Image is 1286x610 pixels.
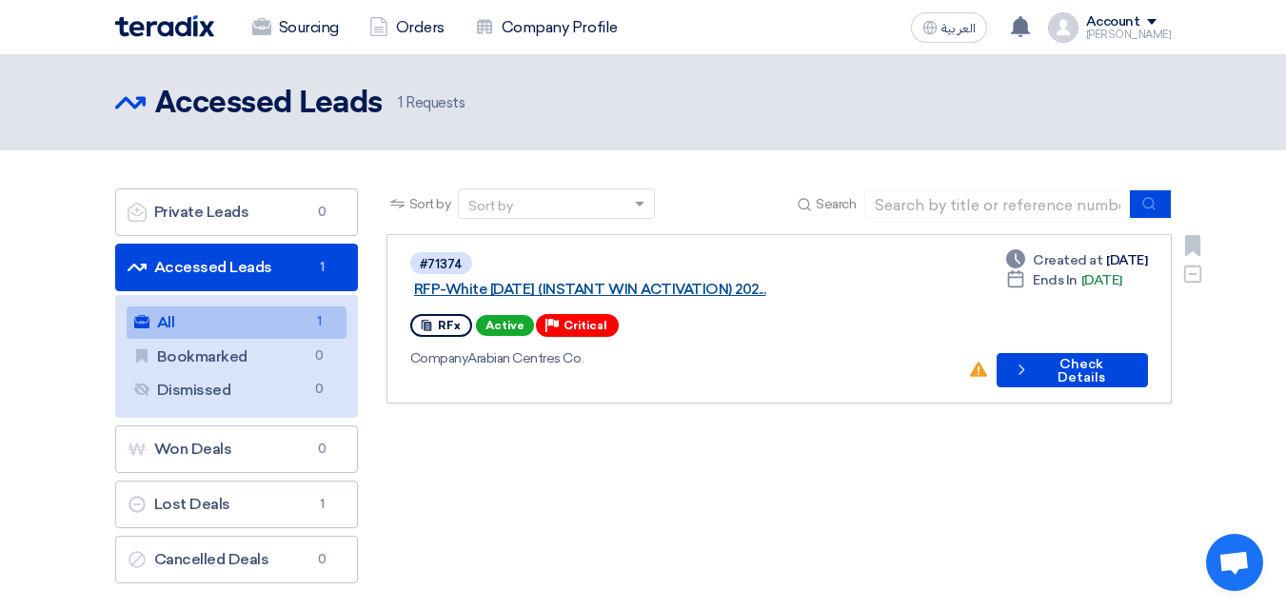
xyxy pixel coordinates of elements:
[468,196,513,216] div: Sort by
[308,312,331,332] span: 1
[420,258,463,270] div: #71374
[127,341,346,373] a: Bookmarked
[864,190,1131,219] input: Search by title or reference number
[127,306,346,339] a: All
[311,550,334,569] span: 0
[564,319,607,332] span: Critical
[308,380,331,400] span: 0
[1006,270,1122,290] div: [DATE]
[115,15,214,37] img: Teradix logo
[115,425,358,473] a: Won Deals0
[410,348,954,368] div: Arabian Centres Co.
[115,244,358,291] a: Accessed Leads1
[410,350,468,366] span: Company
[311,495,334,514] span: 1
[476,315,534,336] span: Active
[115,188,358,236] a: Private Leads0
[115,536,358,583] a: Cancelled Deals0
[816,194,856,214] span: Search
[311,258,334,277] span: 1
[354,7,460,49] a: Orders
[1086,30,1172,40] div: [PERSON_NAME]
[1048,12,1078,43] img: profile_test.png
[398,92,465,114] span: Requests
[941,22,976,35] span: العربية
[398,94,403,111] span: 1
[1033,270,1078,290] span: Ends In
[997,353,1147,387] button: Check Details
[1006,250,1147,270] div: [DATE]
[409,194,451,214] span: Sort by
[311,440,334,459] span: 0
[1033,250,1102,270] span: Created at
[311,203,334,222] span: 0
[127,374,346,406] a: Dismissed
[414,281,890,298] a: RFP-White [DATE] (INSTANT WIN ACTIVATION) 202...
[438,319,461,332] span: RFx
[115,481,358,528] a: Lost Deals1
[237,7,354,49] a: Sourcing
[155,85,383,123] h2: Accessed Leads
[460,7,633,49] a: Company Profile
[308,346,331,366] span: 0
[1206,534,1263,591] div: Open chat
[1086,14,1140,30] div: Account
[911,12,987,43] button: العربية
